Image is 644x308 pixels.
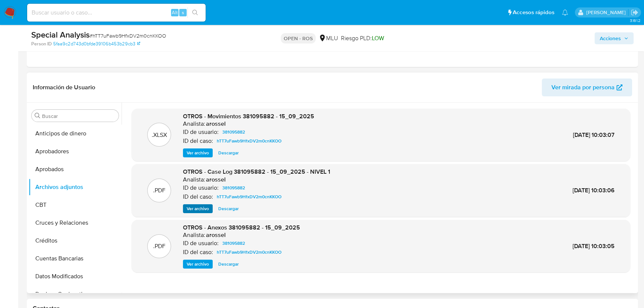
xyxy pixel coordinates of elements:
[29,232,122,250] button: Créditos
[187,149,209,157] span: Ver archivo
[29,196,122,214] button: CBT
[214,192,284,201] a: hTT7uFawb9HfxDV2m0cnKKOO
[172,9,178,16] span: Alt
[214,137,284,145] a: hTT7uFawb9HfxDV2m0cnKKOO
[187,205,209,212] span: Ver archivo
[573,131,615,139] span: [DATE] 10:03:07
[551,78,615,96] span: Ver mirada por persona
[219,183,248,192] a: 381095882
[183,240,219,247] p: ID de usuario:
[153,242,165,250] p: .PDF
[183,137,213,145] p: ID del caso:
[31,29,90,41] b: Special Analysis
[595,32,634,44] button: Acciones
[183,112,314,121] span: OTROS - Movimientos 381095882 - 15_09_2025
[29,178,122,196] button: Archivos adjuntos
[29,250,122,267] button: Cuentas Bancarias
[372,34,384,42] span: LOW
[222,183,245,192] span: 381095882
[341,34,384,42] span: Riesgo PLD:
[319,34,338,42] div: MLU
[27,8,206,17] input: Buscar usuario o caso...
[29,267,122,285] button: Datos Modificados
[217,192,281,201] span: hTT7uFawb9HfxDV2m0cnKKOO
[215,260,242,269] button: Descargar
[218,205,239,212] span: Descargar
[218,260,239,268] span: Descargar
[219,239,248,248] a: 381095882
[629,17,640,23] span: 3.161.2
[183,184,219,192] p: ID de usuario:
[42,113,116,119] input: Buscar
[281,33,316,44] p: OPEN - ROS
[206,231,226,239] h6: arossel
[153,186,165,195] p: .PDF
[217,137,281,145] span: hTT7uFawb9HfxDV2m0cnKKOO
[183,167,330,176] span: OTROS - Case Log 381095882 - 15_09_2025 - NIVEL 1
[573,186,615,195] span: [DATE] 10:03:06
[219,128,248,137] a: 381095882
[187,7,203,18] button: search-icon
[183,223,300,232] span: OTROS - Anexos 381095882 - 15_09_2025
[183,248,213,256] p: ID del caso:
[187,260,209,268] span: Ver archivo
[222,128,245,137] span: 381095882
[218,149,239,157] span: Descargar
[33,84,95,91] h1: Información de Usuario
[29,142,122,160] button: Aprobadores
[222,239,245,248] span: 381095882
[183,260,213,269] button: Ver archivo
[31,41,52,47] b: Person ID
[90,32,166,39] span: # hTT7uFawb9HfxDV2m0cnKKOO
[215,204,242,213] button: Descargar
[183,204,213,213] button: Ver archivo
[183,193,213,200] p: ID del caso:
[53,41,140,47] a: 5faa9c2d743d0bfde39106b453b29cb3
[29,285,122,303] button: Devices Geolocation
[182,9,184,16] span: s
[29,125,122,142] button: Anticipos de dinero
[183,120,205,128] p: Analista:
[29,160,122,178] button: Aprobados
[183,231,205,239] p: Analista:
[573,242,615,250] span: [DATE] 10:03:05
[29,214,122,232] button: Cruces y Relaciones
[35,113,41,119] button: Buscar
[631,9,638,16] a: Salir
[217,248,281,257] span: hTT7uFawb9HfxDV2m0cnKKOO
[214,248,284,257] a: hTT7uFawb9HfxDV2m0cnKKOO
[562,9,568,16] a: Notificaciones
[586,9,628,16] p: giorgio.franco@mercadolibre.com
[513,9,554,16] span: Accesos rápidos
[152,131,167,139] p: .XLSX
[542,78,632,96] button: Ver mirada por persona
[206,176,226,183] h6: arossel
[600,32,621,44] span: Acciones
[183,148,213,157] button: Ver archivo
[215,148,242,157] button: Descargar
[183,176,205,183] p: Analista:
[183,128,219,136] p: ID de usuario:
[206,120,226,128] h6: arossel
